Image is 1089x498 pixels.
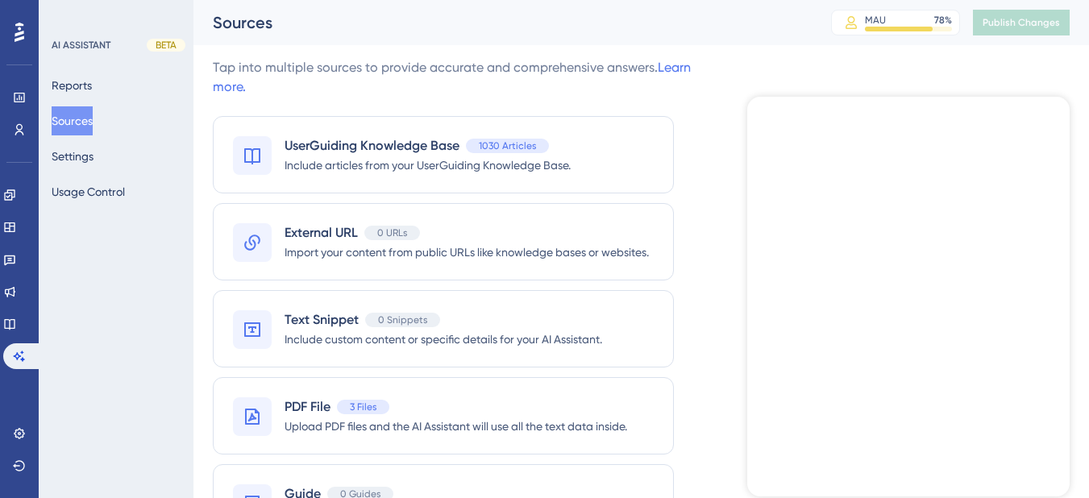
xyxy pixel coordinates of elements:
[983,16,1060,29] span: Publish Changes
[377,226,407,239] span: 0 URLs
[285,156,571,175] span: Include articles from your UserGuiding Knowledge Base.
[973,10,1070,35] button: Publish Changes
[285,243,649,262] span: Import your content from public URLs like knowledge bases or websites.
[350,400,376,413] span: 3 Files
[52,177,125,206] button: Usage Control
[865,14,886,27] div: MAU
[285,223,358,243] span: External URL
[147,39,185,52] div: BETA
[213,11,791,34] div: Sources
[285,310,359,330] span: Text Snippet
[285,136,459,156] span: UserGuiding Knowledge Base
[52,106,93,135] button: Sources
[285,417,627,436] span: Upload PDF files and the AI Assistant will use all the text data inside.
[52,71,92,100] button: Reports
[747,97,1070,496] iframe: UserGuiding AI Assistant
[378,313,427,326] span: 0 Snippets
[285,330,602,349] span: Include custom content or specific details for your AI Assistant.
[52,39,110,52] div: AI ASSISTANT
[213,58,705,97] div: Tap into multiple sources to provide accurate and comprehensive answers.
[479,139,536,152] span: 1030 Articles
[934,14,952,27] div: 78 %
[285,397,330,417] span: PDF File
[52,142,94,171] button: Settings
